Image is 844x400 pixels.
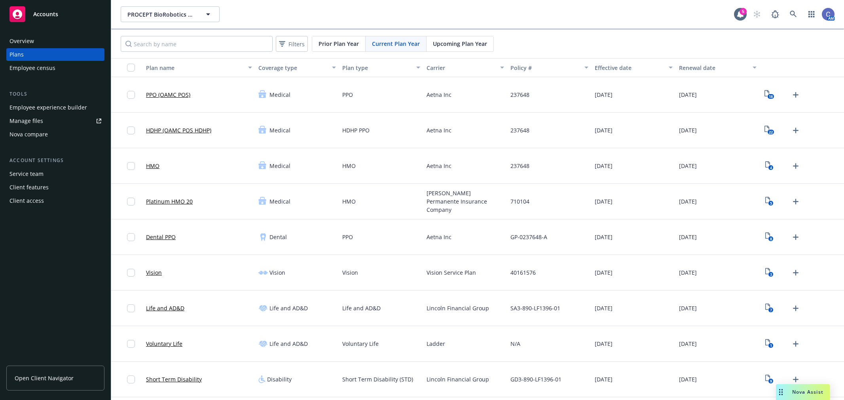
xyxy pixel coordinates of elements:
[127,162,135,170] input: Toggle Row Selected
[679,162,697,170] span: [DATE]
[342,91,353,99] span: PPO
[789,373,802,386] a: Upload Plan Documents
[427,189,505,214] span: [PERSON_NAME] Permanente Insurance Company
[785,6,801,22] a: Search
[510,268,536,277] span: 40161576
[676,58,760,77] button: Renewal date
[146,162,159,170] a: HMO
[789,231,802,243] a: Upload Plan Documents
[679,126,697,134] span: [DATE]
[342,268,358,277] span: Vision
[510,162,529,170] span: 237648
[15,374,74,382] span: Open Client Navigator
[789,89,802,101] a: Upload Plan Documents
[6,115,104,127] a: Manage files
[427,268,476,277] span: Vision Service Plan
[804,6,819,22] a: Switch app
[427,375,489,383] span: Lincoln Financial Group
[146,64,243,72] div: Plan name
[6,168,104,180] a: Service team
[769,130,773,135] text: 22
[319,40,359,48] span: Prior Plan Year
[6,90,104,98] div: Tools
[127,269,135,277] input: Toggle Row Selected
[510,126,529,134] span: 237648
[822,8,835,21] img: photo
[595,64,664,72] div: Effective date
[269,340,308,348] span: Life and AD&D
[679,91,697,99] span: [DATE]
[763,338,776,350] a: View Plan Documents
[9,35,34,47] div: Overview
[679,64,748,72] div: Renewal date
[510,304,560,312] span: SA3-890-LF1396-01
[763,195,776,208] a: View Plan Documents
[269,304,308,312] span: Life and AD&D
[6,35,104,47] a: Overview
[595,304,613,312] span: [DATE]
[770,343,772,348] text: 1
[121,36,273,52] input: Search by name
[763,302,776,315] a: View Plan Documents
[269,233,287,241] span: Dental
[121,6,220,22] button: PROCEPT BioRobotics Corporation
[6,62,104,74] a: Employee census
[342,304,381,312] span: Life and AD&D
[6,3,104,25] a: Accounts
[269,268,285,277] span: Vision
[342,126,370,134] span: HDHP PPO
[146,304,184,312] a: Life and AD&D
[6,181,104,194] a: Client features
[510,64,580,72] div: Policy #
[776,384,786,400] div: Drag to move
[427,340,445,348] span: Ladder
[767,6,783,22] a: Report a Bug
[372,40,420,48] span: Current Plan Year
[679,340,697,348] span: [DATE]
[9,62,55,74] div: Employee census
[433,40,487,48] span: Upcoming Plan Year
[6,128,104,141] a: Nova compare
[510,91,529,99] span: 237648
[507,58,592,77] button: Policy #
[146,126,211,134] a: HDHP (OAMC POS HDHP)
[9,181,49,194] div: Client features
[789,124,802,137] a: Upload Plan Documents
[339,58,423,77] button: Plan type
[763,124,776,137] a: View Plan Documents
[9,115,43,127] div: Manage files
[127,126,135,134] input: Toggle Row Selected
[427,91,451,99] span: Aetna Inc
[288,40,305,48] span: Filters
[679,268,697,277] span: [DATE]
[763,231,776,243] a: View Plan Documents
[770,272,772,277] text: 3
[770,201,772,206] text: 5
[269,91,290,99] span: Medical
[792,389,823,395] span: Nova Assist
[679,197,697,206] span: [DATE]
[770,236,772,242] text: 8
[770,379,772,384] text: 9
[342,197,356,206] span: HMO
[427,64,496,72] div: Carrier
[510,197,529,206] span: 710104
[277,38,306,50] span: Filters
[789,302,802,315] a: Upload Plan Documents
[763,266,776,279] a: View Plan Documents
[127,198,135,206] input: Toggle Row Selected
[595,126,613,134] span: [DATE]
[763,160,776,172] a: View Plan Documents
[127,91,135,99] input: Toggle Row Selected
[127,304,135,312] input: Toggle Row Selected
[127,233,135,241] input: Toggle Row Selected
[9,128,48,141] div: Nova compare
[595,340,613,348] span: [DATE]
[146,91,190,99] a: PPO (OAMC POS)
[33,11,58,17] span: Accounts
[595,197,613,206] span: [DATE]
[342,162,356,170] span: HMO
[342,340,379,348] span: Voluntary Life
[763,89,776,101] a: View Plan Documents
[592,58,676,77] button: Effective date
